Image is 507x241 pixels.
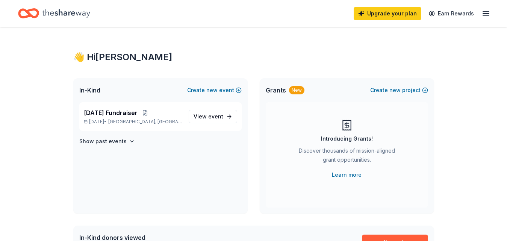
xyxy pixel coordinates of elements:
span: new [389,86,401,95]
h4: Show past events [79,137,127,146]
div: Discover thousands of mission-aligned grant opportunities. [296,146,398,167]
div: 👋 Hi [PERSON_NAME] [73,51,434,63]
div: Introducing Grants! [321,134,373,143]
p: [DATE] • [84,119,183,125]
a: Earn Rewards [424,7,478,20]
span: [GEOGRAPHIC_DATA], [GEOGRAPHIC_DATA] [108,119,182,125]
a: Upgrade your plan [354,7,421,20]
a: Home [18,5,90,22]
div: New [289,86,304,94]
span: event [208,113,223,120]
span: [DATE] Fundraiser [84,108,138,117]
span: In-Kind [79,86,100,95]
a: Learn more [332,170,362,179]
a: View event [189,110,237,123]
button: Createnewevent [187,86,242,95]
button: Show past events [79,137,135,146]
span: Grants [266,86,286,95]
button: Createnewproject [370,86,428,95]
span: View [194,112,223,121]
span: new [206,86,218,95]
